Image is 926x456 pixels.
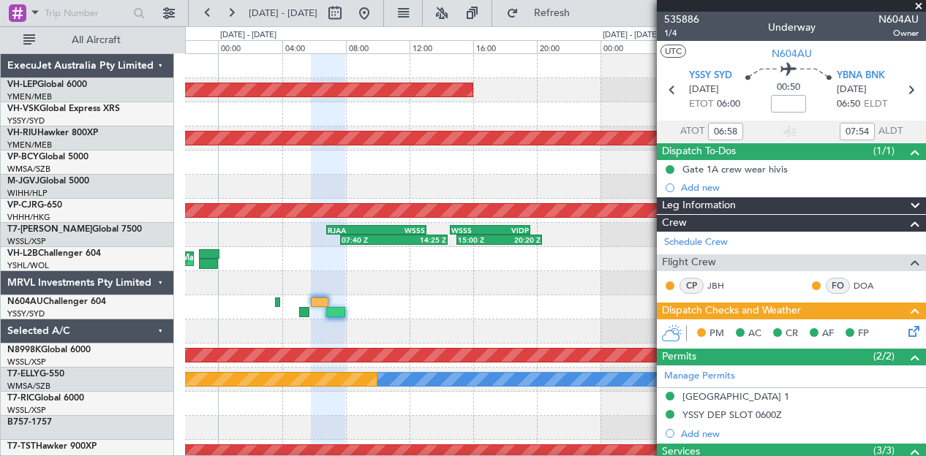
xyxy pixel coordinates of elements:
span: 06:00 [717,97,740,112]
input: --:-- [708,123,743,140]
div: WSSS [451,226,490,235]
div: 04:00 [282,40,346,53]
div: [DATE] - [DATE] [603,29,659,42]
span: VH-LEP [7,80,37,89]
a: YSHL/WOL [7,260,49,271]
a: VH-LEPGlobal 6000 [7,80,87,89]
div: WSSS [377,226,425,235]
div: 20:20 Z [500,235,541,244]
span: 00:50 [777,80,800,95]
span: VH-RIU [7,129,37,137]
div: 20:00 [154,40,218,53]
a: DOA [854,279,887,292]
span: Leg Information [662,197,736,214]
a: T7-ELLYG-550 [7,370,64,379]
button: Refresh [500,1,587,25]
span: VH-L2B [7,249,38,258]
span: [DATE] - [DATE] [249,7,317,20]
span: All Aircraft [38,35,154,45]
a: N604AUChallenger 604 [7,297,106,306]
span: FP [858,327,869,341]
div: VIDP [490,226,529,235]
a: WSSL/XSP [7,236,46,247]
input: --:-- [840,123,875,140]
span: (2/2) [873,349,895,364]
span: N604AU [772,46,812,61]
span: YSSY SYD [689,69,732,83]
a: VP-CJRG-650 [7,201,62,210]
span: Permits [662,349,696,365]
a: YSSY/SYD [7,115,45,126]
span: T7-TST [7,442,36,451]
span: VH-VSK [7,104,39,113]
span: T7-[PERSON_NAME] [7,225,92,234]
span: M-JGVJ [7,177,39,186]
a: T7-TSTHawker 900XP [7,442,97,451]
div: [GEOGRAPHIC_DATA] 1 [682,390,789,403]
span: Owner [878,27,919,39]
div: RJAA [328,226,376,235]
span: ETOT [689,97,713,112]
div: [DATE] - [DATE] [220,29,276,42]
a: VH-VSKGlobal Express XRS [7,104,120,113]
a: Schedule Crew [664,235,728,250]
span: VP-CJR [7,201,37,210]
a: T7-RICGlobal 6000 [7,394,84,403]
a: YMEN/MEB [7,91,52,102]
span: N604AU [7,297,43,306]
button: UTC [660,45,686,58]
a: WSSL/XSP [7,405,46,416]
div: 00:00 [601,40,664,53]
div: Underway [768,20,816,35]
span: Dispatch Checks and Weather [662,303,801,319]
div: CP [680,278,704,294]
div: Add new [681,181,919,194]
span: AF [822,327,834,341]
a: T7-[PERSON_NAME]Global 7500 [7,225,142,234]
div: 15:00 Z [458,235,499,244]
a: WMSA/SZB [7,381,50,392]
span: [DATE] [689,83,719,97]
span: ELDT [864,97,887,112]
div: 16:00 [473,40,537,53]
a: VH-L2BChallenger 604 [7,249,101,258]
div: Add new [681,427,919,440]
div: 14:25 Z [394,235,446,244]
a: B757-1757 [7,418,52,427]
a: JBH [707,279,740,292]
a: VH-RIUHawker 800XP [7,129,98,137]
a: WSSL/XSP [7,357,46,368]
div: Gate 1A crew wear hivis [682,163,788,175]
span: YBNA BNK [837,69,885,83]
span: ATOT [680,124,704,139]
a: YSSY/SYD [7,308,45,319]
button: All Aircraft [16,28,159,52]
a: VP-BCYGlobal 5000 [7,153,89,161]
div: 08:00 [346,40,410,53]
span: N604AU [878,12,919,27]
div: 00:00 [218,40,282,53]
span: 1/4 [664,27,699,39]
span: 06:50 [837,97,860,112]
span: 535886 [664,12,699,27]
div: 07:40 Z [342,235,394,244]
div: 20:00 [537,40,601,53]
a: WMSA/SZB [7,164,50,175]
span: ALDT [878,124,903,139]
span: PM [709,327,724,341]
a: VHHH/HKG [7,212,50,223]
span: AC [748,327,761,341]
span: N8998K [7,346,41,354]
a: YMEN/MEB [7,140,52,151]
div: 12:00 [410,40,473,53]
a: N8998KGlobal 6000 [7,346,91,354]
span: Dispatch To-Dos [662,143,736,160]
span: T7-ELLY [7,370,39,379]
span: Flight Crew [662,254,716,271]
span: Crew [662,215,687,232]
span: (1/1) [873,143,895,159]
span: Refresh [522,8,583,18]
span: [DATE] [837,83,867,97]
div: YSSY DEP SLOT 0600Z [682,408,782,421]
span: CR [786,327,798,341]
